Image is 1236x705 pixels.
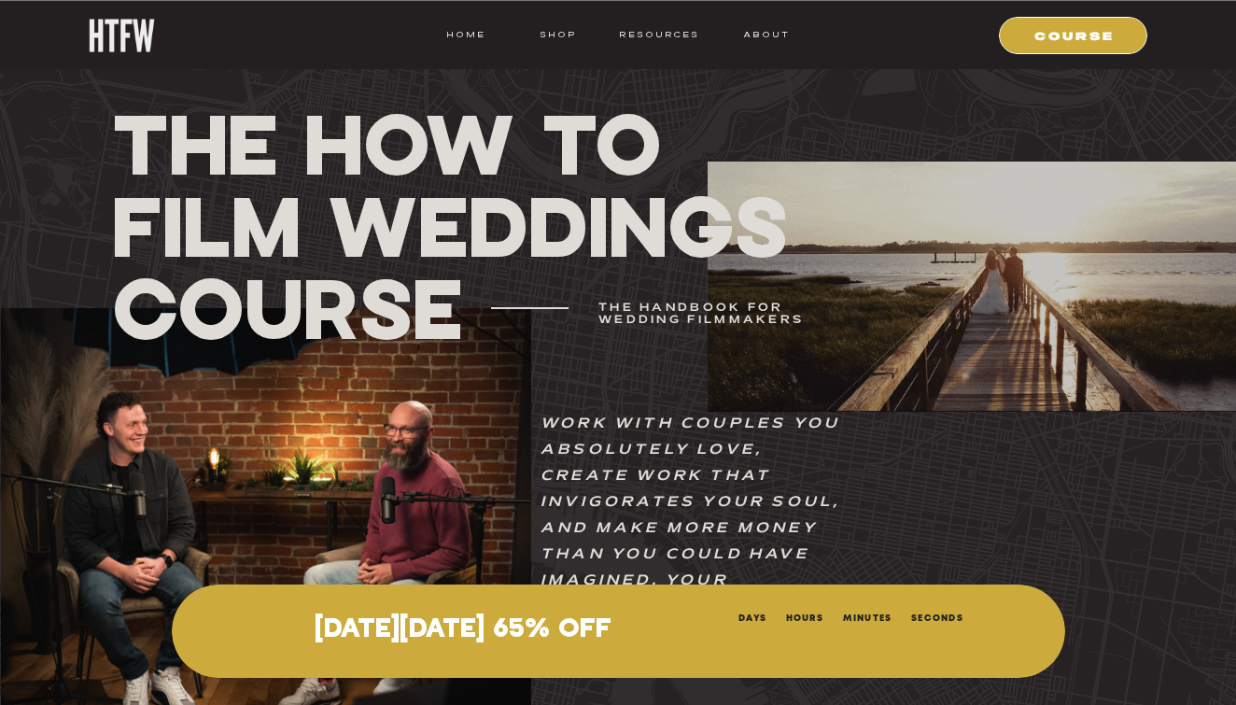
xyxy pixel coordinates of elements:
[911,609,963,624] li: Seconds
[742,26,790,43] a: ABOUT
[738,609,766,624] li: Days
[786,609,824,624] li: Hours
[612,26,699,43] a: resources
[446,26,485,43] a: HOME
[112,102,800,349] h1: THE How To Film Weddings Course
[541,417,841,666] i: Work with couples you absolutely love, create work that invigorates your soul, and make more mone...
[215,615,710,645] p: [DATE][DATE] 65% OFF
[521,26,595,43] a: shop
[843,609,892,624] li: Minutes
[1011,26,1138,43] a: COURSE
